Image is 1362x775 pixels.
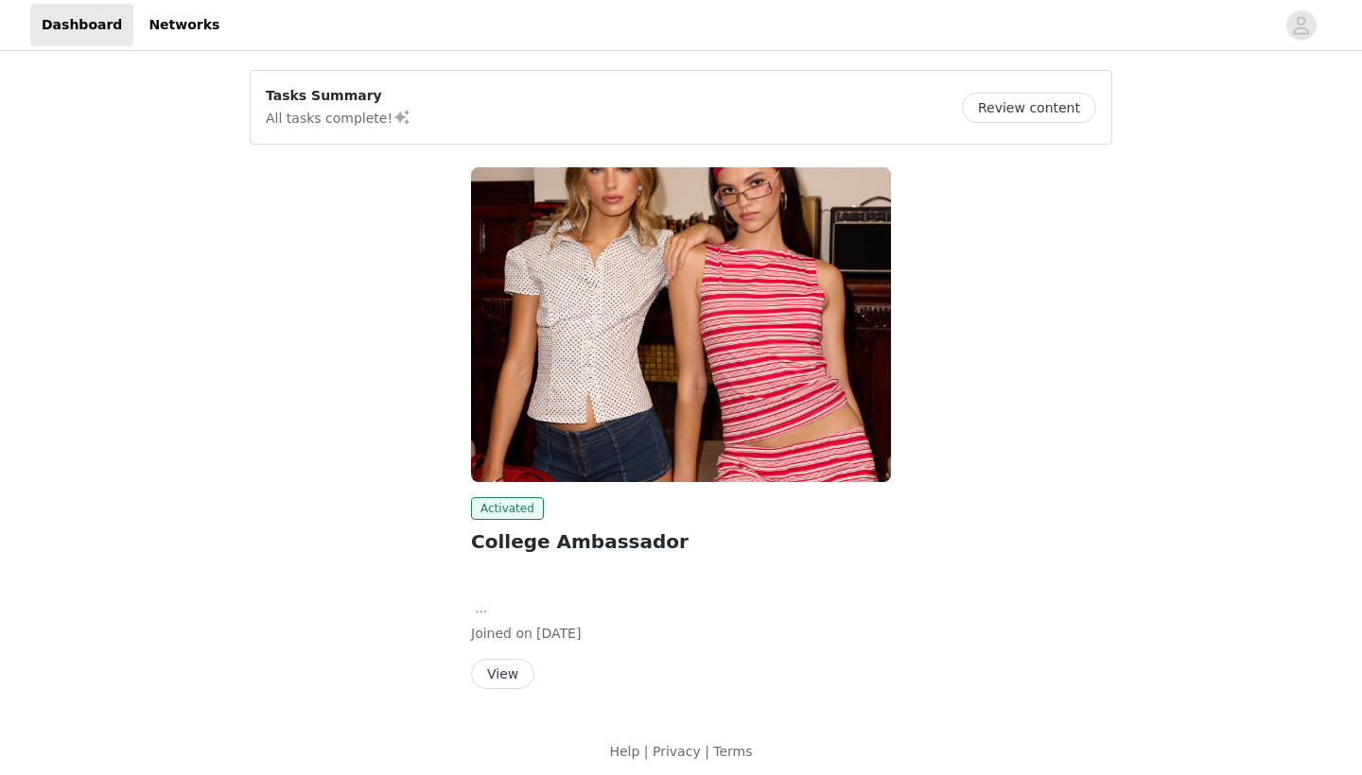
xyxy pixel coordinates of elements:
[471,667,534,681] a: View
[713,744,752,759] a: Terms
[609,744,639,759] a: Help
[266,86,411,106] p: Tasks Summary
[30,4,133,46] a: Dashboard
[471,167,891,482] img: Edikted
[471,497,544,520] span: Activated
[536,626,581,641] span: [DATE]
[471,527,891,556] h2: College Ambassador
[471,626,533,641] span: Joined on
[266,106,411,129] p: All tasks complete!
[705,744,709,759] span: |
[653,744,701,759] a: Privacy
[137,4,231,46] a: Networks
[1292,10,1310,41] div: avatar
[644,744,649,759] span: |
[962,93,1096,123] button: Review content
[471,659,534,689] button: View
